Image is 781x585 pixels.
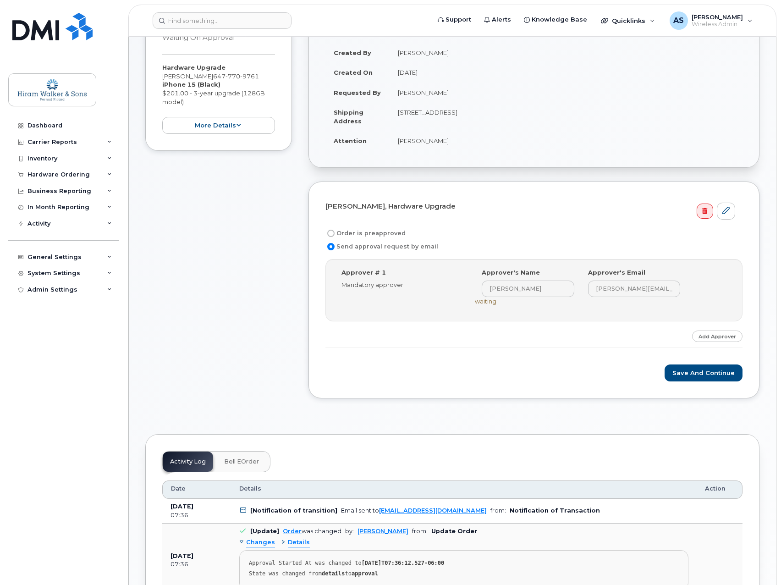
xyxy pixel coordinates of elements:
[490,507,506,514] span: from:
[250,507,337,514] b: [Notification of transition]
[482,281,574,297] input: Input
[283,528,302,535] a: Order
[517,11,594,29] a: Knowledge Base
[510,507,600,514] b: Notification of Transaction
[532,15,587,24] span: Knowledge Base
[246,538,275,547] span: Changes
[665,364,742,381] button: Save and Continue
[249,570,679,577] div: State was changed from to
[334,69,373,76] strong: Created On
[224,458,259,465] span: Bell eOrder
[162,81,220,88] strong: iPhone 15 (Black)
[431,11,478,29] a: Support
[322,570,345,577] strong: details
[239,485,261,493] span: Details
[362,560,445,566] strong: [DATE]T07:36:12.527-06:00
[327,243,335,250] input: Send approval request by email
[390,62,742,83] td: [DATE]
[327,230,335,237] input: Order is preapproved
[345,528,354,535] span: by:
[162,33,235,42] small: Waiting On Approval
[445,15,471,24] span: Support
[390,83,742,103] td: [PERSON_NAME]
[390,131,742,151] td: [PERSON_NAME]
[213,72,259,80] span: 647
[240,72,259,80] span: 9761
[325,228,406,239] label: Order is preapproved
[225,72,240,80] span: 770
[341,281,461,289] div: Mandatory approver
[692,13,743,21] span: [PERSON_NAME]
[162,64,225,71] strong: Hardware Upgrade
[692,21,743,28] span: Wireless Admin
[162,63,275,134] div: [PERSON_NAME] $201.00 - 3-year upgrade (128GB model)
[412,528,428,535] span: from:
[325,203,735,210] h4: [PERSON_NAME], Hardware Upgrade
[153,12,291,29] input: Find something...
[249,560,679,567] div: Approval Started At was changed to
[341,507,487,514] div: Email sent to
[334,109,363,125] strong: Shipping Address
[492,15,511,24] span: Alerts
[334,137,367,144] strong: Attention
[390,43,742,63] td: [PERSON_NAME]
[288,538,310,547] span: Details
[341,268,386,277] label: Approver # 1
[357,528,408,535] a: [PERSON_NAME]
[352,570,378,577] strong: approval
[475,298,496,305] span: waiting
[390,102,742,131] td: [STREET_ADDRESS]
[478,11,517,29] a: Alerts
[482,268,540,277] label: Approver's Name
[334,49,371,56] strong: Created By
[170,552,193,559] b: [DATE]
[663,11,759,30] div: Anoop Subramani
[588,268,645,277] label: Approver's Email
[594,11,661,30] div: Quicklinks
[283,528,341,535] div: was changed
[171,485,186,493] span: Date
[612,17,645,24] span: Quicklinks
[250,528,279,535] b: [Update]
[170,511,223,519] div: 07:36
[588,281,681,297] input: Input
[162,117,275,134] button: more details
[170,560,223,568] div: 07:36
[697,480,742,499] th: Action
[170,503,193,510] b: [DATE]
[325,241,438,252] label: Send approval request by email
[379,507,487,514] a: [EMAIL_ADDRESS][DOMAIN_NAME]
[334,89,381,96] strong: Requested By
[692,331,742,342] a: Add Approver
[673,15,684,26] span: AS
[431,528,477,535] b: Update Order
